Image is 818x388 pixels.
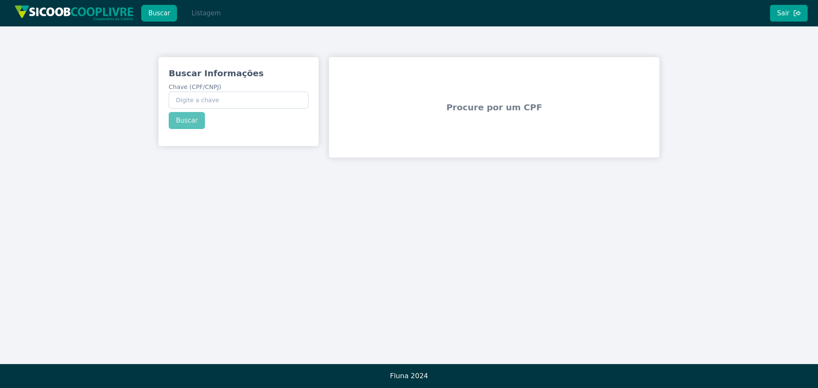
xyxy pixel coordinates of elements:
[141,5,177,22] button: Buscar
[169,67,308,79] h3: Buscar Informações
[169,83,221,90] span: Chave (CPF/CNPJ)
[14,5,134,21] img: img/sicoob_cooplivre.png
[184,5,228,22] button: Listagem
[332,81,656,134] span: Procure por um CPF
[390,372,428,380] span: Fluna 2024
[169,92,308,109] input: Chave (CPF/CNPJ)
[770,5,808,22] button: Sair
